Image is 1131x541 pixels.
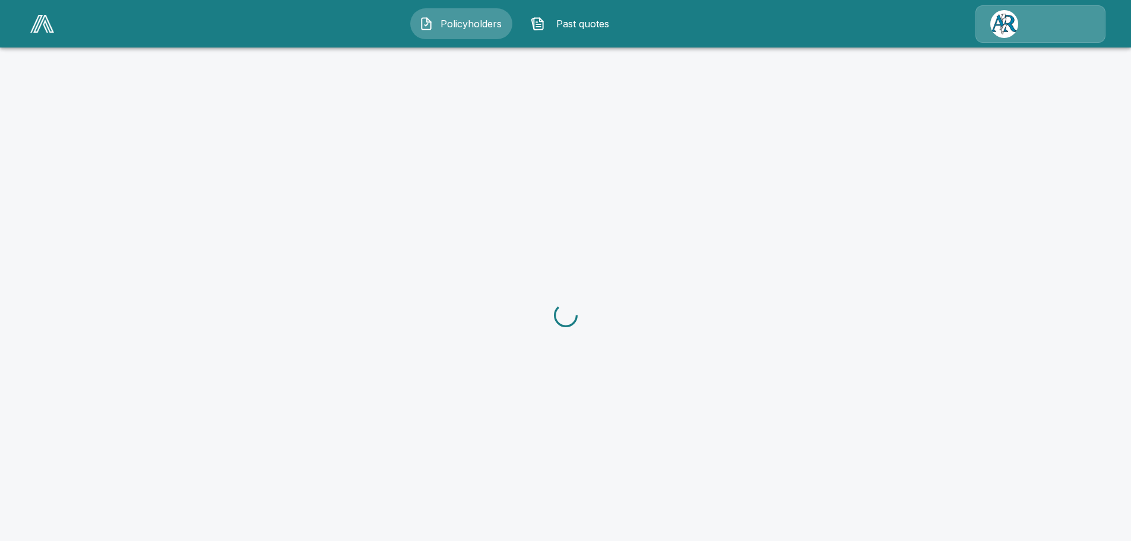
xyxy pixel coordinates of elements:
[438,17,503,31] span: Policyholders
[410,8,512,39] button: Policyholders IconPolicyholders
[419,17,433,31] img: Policyholders Icon
[531,17,545,31] img: Past quotes Icon
[30,15,54,33] img: AA Logo
[550,17,615,31] span: Past quotes
[522,8,624,39] button: Past quotes IconPast quotes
